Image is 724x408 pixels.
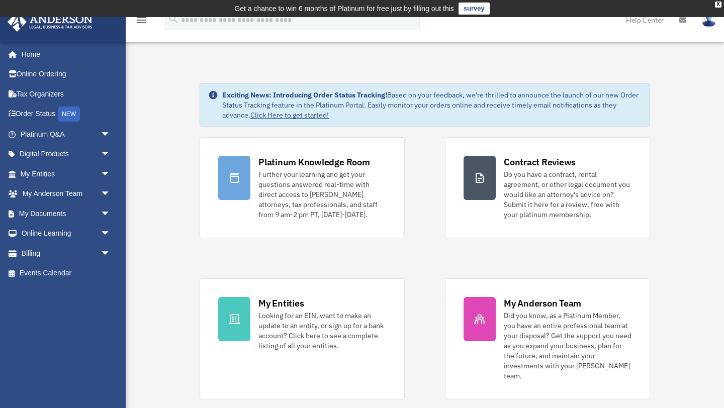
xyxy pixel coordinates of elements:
a: Platinum Q&Aarrow_drop_down [7,124,126,144]
a: menu [136,18,148,26]
a: Contract Reviews Do you have a contract, rental agreement, or other legal document you would like... [445,137,650,238]
a: Platinum Knowledge Room Further your learning and get your questions answered real-time with dire... [200,137,405,238]
span: arrow_drop_down [101,144,121,165]
i: menu [136,14,148,26]
a: Online Ordering [7,64,126,84]
i: search [168,14,179,25]
div: Platinum Knowledge Room [258,156,370,168]
a: Tax Organizers [7,84,126,104]
a: My Anderson Team Did you know, as a Platinum Member, you have an entire professional team at your... [445,278,650,399]
div: My Anderson Team [504,297,581,310]
div: Did you know, as a Platinum Member, you have an entire professional team at your disposal? Get th... [504,311,631,381]
img: User Pic [701,13,716,27]
span: arrow_drop_down [101,164,121,184]
span: arrow_drop_down [101,124,121,145]
div: Do you have a contract, rental agreement, or other legal document you would like an attorney's ad... [504,169,631,220]
a: My Documentsarrow_drop_down [7,203,126,224]
span: arrow_drop_down [101,203,121,224]
div: Contract Reviews [504,156,576,168]
a: My Entities Looking for an EIN, want to make an update to an entity, or sign up for a bank accoun... [200,278,405,399]
a: Events Calendar [7,263,126,283]
img: Anderson Advisors Platinum Portal [5,12,96,32]
div: close [715,2,721,8]
div: Based on your feedback, we're thrilled to announce the launch of our new Order Status Tracking fe... [222,90,642,120]
span: arrow_drop_down [101,224,121,244]
a: Online Learningarrow_drop_down [7,224,126,244]
div: NEW [58,107,80,122]
div: Looking for an EIN, want to make an update to an entity, or sign up for a bank account? Click her... [258,311,386,351]
div: Get a chance to win 6 months of Platinum for free just by filling out this [234,3,454,15]
a: My Anderson Teamarrow_drop_down [7,184,126,204]
a: Digital Productsarrow_drop_down [7,144,126,164]
a: Home [7,44,121,64]
a: Order StatusNEW [7,104,126,125]
span: arrow_drop_down [101,243,121,264]
a: My Entitiesarrow_drop_down [7,164,126,184]
a: Billingarrow_drop_down [7,243,126,263]
span: arrow_drop_down [101,184,121,205]
strong: Exciting News: Introducing Order Status Tracking! [222,90,387,99]
div: Further your learning and get your questions answered real-time with direct access to [PERSON_NAM... [258,169,386,220]
div: My Entities [258,297,304,310]
a: survey [459,3,490,15]
a: Click Here to get started! [250,111,329,120]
